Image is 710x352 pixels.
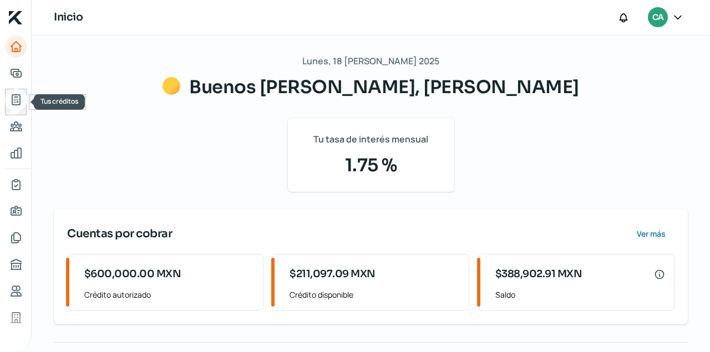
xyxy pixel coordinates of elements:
[5,62,27,84] a: Adelantar facturas
[5,280,27,302] a: Referencias
[637,230,666,238] span: Ver más
[302,53,439,69] span: Lunes, 18 [PERSON_NAME] 2025
[5,89,27,111] a: Tus créditos
[189,76,579,98] span: Buenos [PERSON_NAME], [PERSON_NAME]
[290,267,376,282] span: $211,097.09 MXN
[652,11,663,24] span: CA
[495,288,665,302] span: Saldo
[5,174,27,196] a: Mi contrato
[301,152,441,178] span: 1.75 %
[5,142,27,164] a: Mis finanzas
[5,35,27,58] a: Inicio
[313,131,428,147] span: Tu tasa de interés mensual
[5,227,27,249] a: Documentos
[67,226,172,242] span: Cuentas por cobrar
[84,288,254,302] span: Crédito autorizado
[54,9,83,25] h1: Inicio
[40,96,78,106] span: Tus créditos
[163,77,180,95] img: Saludos
[495,267,582,282] span: $388,902.91 MXN
[5,115,27,137] a: Pago a proveedores
[290,288,459,302] span: Crédito disponible
[627,223,674,245] button: Ver más
[5,253,27,276] a: Buró de crédito
[5,200,27,222] a: Información general
[84,267,181,282] span: $600,000.00 MXN
[5,307,27,329] a: Industria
